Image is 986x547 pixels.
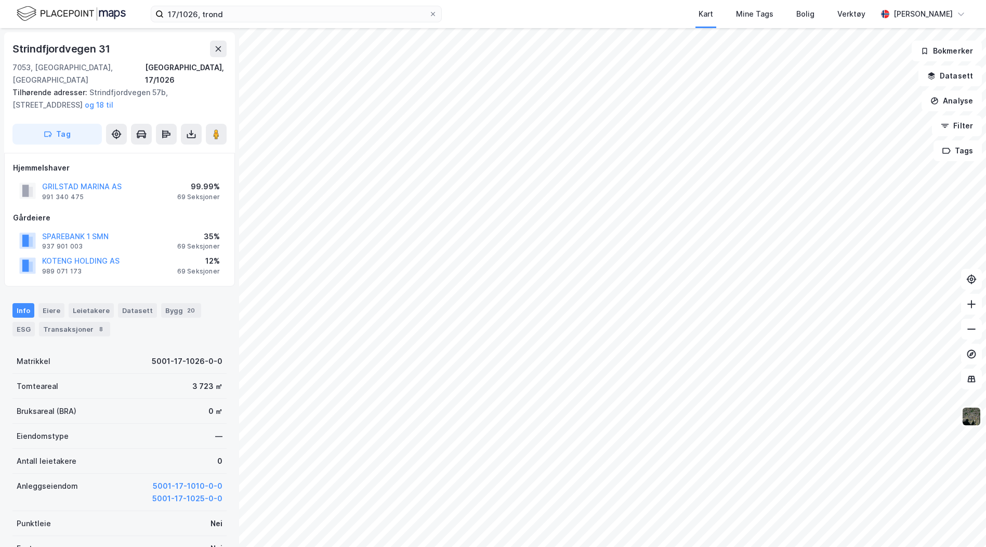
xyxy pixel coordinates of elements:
[932,115,982,136] button: Filter
[39,322,110,336] div: Transaksjoner
[215,430,222,442] div: —
[934,497,986,547] iframe: Chat Widget
[13,212,226,224] div: Gårdeiere
[17,517,51,530] div: Punktleie
[13,162,226,174] div: Hjemmelshaver
[211,517,222,530] div: Nei
[69,303,114,318] div: Leietakere
[38,303,64,318] div: Eiere
[145,61,227,86] div: [GEOGRAPHIC_DATA], 17/1026
[17,430,69,442] div: Eiendomstype
[12,303,34,318] div: Info
[118,303,157,318] div: Datasett
[177,193,220,201] div: 69 Seksjoner
[152,355,222,368] div: 5001-17-1026-0-0
[177,255,220,267] div: 12%
[96,324,106,334] div: 8
[17,405,76,418] div: Bruksareal (BRA)
[17,5,126,23] img: logo.f888ab2527a4732fd821a326f86c7f29.svg
[912,41,982,61] button: Bokmerker
[17,380,58,393] div: Tomteareal
[934,140,982,161] button: Tags
[161,303,201,318] div: Bygg
[185,305,197,316] div: 20
[217,455,222,467] div: 0
[962,407,981,426] img: 9k=
[177,180,220,193] div: 99.99%
[918,66,982,86] button: Datasett
[42,267,82,276] div: 989 071 173
[12,86,218,111] div: Strindfjordvegen 57b, [STREET_ADDRESS]
[796,8,814,20] div: Bolig
[12,322,35,336] div: ESG
[837,8,865,20] div: Verktøy
[934,497,986,547] div: Kontrollprogram for chat
[12,61,145,86] div: 7053, [GEOGRAPHIC_DATA], [GEOGRAPHIC_DATA]
[42,242,83,251] div: 937 901 003
[12,88,89,97] span: Tilhørende adresser:
[177,267,220,276] div: 69 Seksjoner
[12,124,102,145] button: Tag
[12,41,112,57] div: Strindfjordvegen 31
[152,492,222,505] button: 5001-17-1025-0-0
[17,480,78,492] div: Anleggseiendom
[17,355,50,368] div: Matrikkel
[922,90,982,111] button: Analyse
[192,380,222,393] div: 3 723 ㎡
[736,8,773,20] div: Mine Tags
[208,405,222,418] div: 0 ㎡
[177,242,220,251] div: 69 Seksjoner
[42,193,84,201] div: 991 340 475
[893,8,953,20] div: [PERSON_NAME]
[153,480,222,492] button: 5001-17-1010-0-0
[17,455,76,467] div: Antall leietakere
[699,8,713,20] div: Kart
[177,230,220,243] div: 35%
[164,6,429,22] input: Søk på adresse, matrikkel, gårdeiere, leietakere eller personer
